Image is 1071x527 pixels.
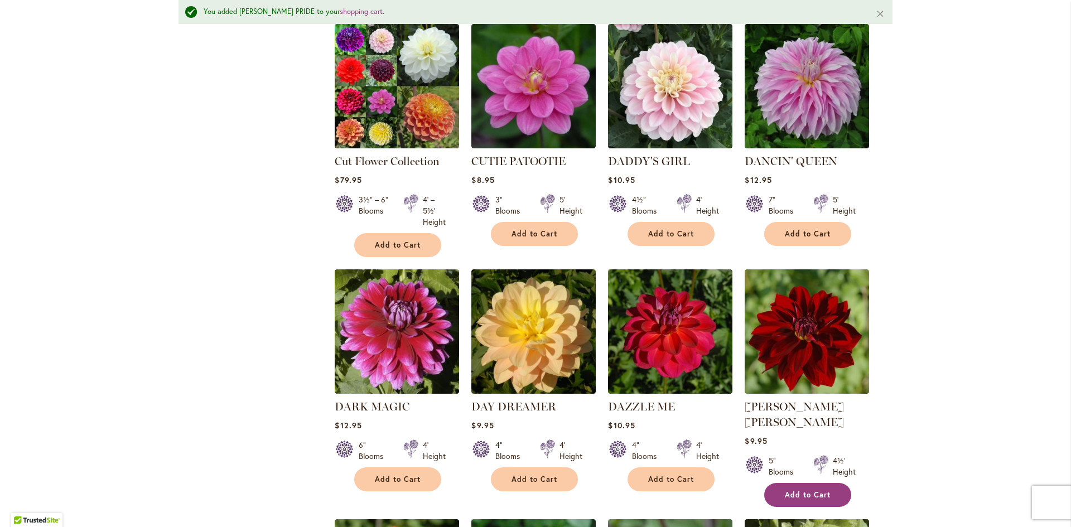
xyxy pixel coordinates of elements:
span: Add to Cart [785,490,831,500]
button: Add to Cart [764,222,851,246]
img: CUTIE PATOOTIE [471,24,596,148]
a: DAZZLE ME [608,385,732,396]
button: Add to Cart [764,483,851,507]
div: 3½" – 6" Blooms [359,194,390,228]
button: Add to Cart [354,233,441,257]
button: Add to Cart [628,222,715,246]
div: 4' Height [696,194,719,216]
a: DADDY'S GIRL [608,154,690,168]
a: CUT FLOWER COLLECTION [335,140,459,151]
div: 4' – 5½' Height [423,194,446,228]
span: $79.95 [335,175,361,185]
span: Add to Cart [375,240,421,250]
span: $10.95 [608,420,635,431]
div: 4' Height [559,439,582,462]
span: Add to Cart [512,229,557,239]
span: Add to Cart [648,229,694,239]
img: DAZZLE ME [608,269,732,394]
span: Add to Cart [512,475,557,484]
span: $9.95 [745,436,767,446]
img: Dancin' Queen [745,24,869,148]
a: [PERSON_NAME] [PERSON_NAME] [745,400,844,429]
button: Add to Cart [491,467,578,491]
a: Cut Flower Collection [335,154,440,168]
button: Add to Cart [491,222,578,246]
span: Add to Cart [375,475,421,484]
img: DARK MAGIC [335,269,459,394]
div: 4" Blooms [495,439,527,462]
img: DEBORA RENAE [745,269,869,394]
a: DAZZLE ME [608,400,675,413]
a: DEBORA RENAE [745,385,869,396]
div: You added [PERSON_NAME] PRIDE to your . [204,7,859,17]
img: CUT FLOWER COLLECTION [335,24,459,148]
div: 5" Blooms [769,455,800,477]
button: Add to Cart [354,467,441,491]
span: $9.95 [471,420,494,431]
a: Dancin' Queen [745,140,869,151]
div: 5' Height [833,194,856,216]
img: DADDY'S GIRL [608,24,732,148]
a: shopping cart [340,7,383,16]
a: DAY DREAMER [471,400,556,413]
a: DADDY'S GIRL [608,140,732,151]
div: 3" Blooms [495,194,527,216]
span: Add to Cart [785,229,831,239]
a: DAY DREAMER [471,385,596,396]
div: 4" Blooms [632,439,663,462]
a: DARK MAGIC [335,400,409,413]
button: Add to Cart [628,467,715,491]
a: DARK MAGIC [335,385,459,396]
a: CUTIE PATOOTIE [471,140,596,151]
span: $10.95 [608,175,635,185]
span: Add to Cart [648,475,694,484]
img: DAY DREAMER [471,269,596,394]
div: 4½' Height [833,455,856,477]
span: $8.95 [471,175,494,185]
a: DANCIN' QUEEN [745,154,837,168]
div: 4½" Blooms [632,194,663,216]
div: 6" Blooms [359,439,390,462]
div: 4' Height [696,439,719,462]
div: 7" Blooms [769,194,800,216]
div: 5' Height [559,194,582,216]
iframe: Launch Accessibility Center [8,487,40,519]
span: $12.95 [335,420,361,431]
a: CUTIE PATOOTIE [471,154,566,168]
span: $12.95 [745,175,771,185]
div: 4' Height [423,439,446,462]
